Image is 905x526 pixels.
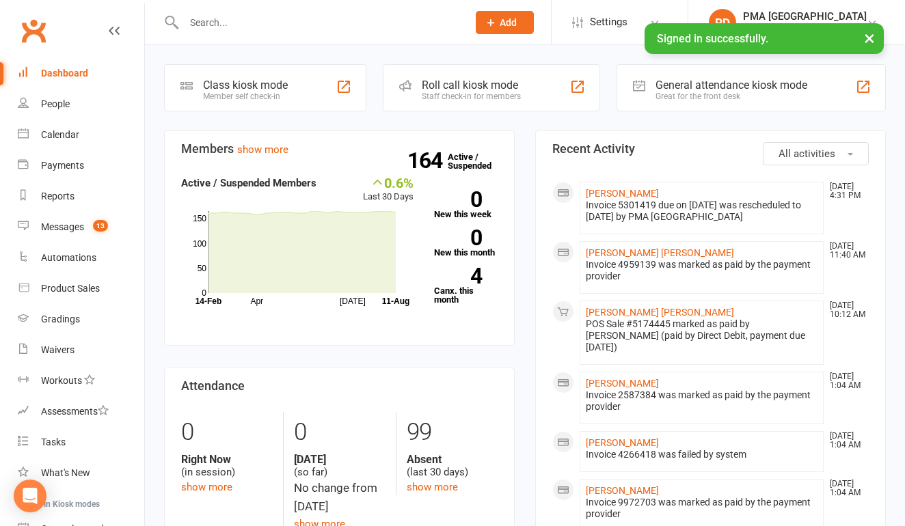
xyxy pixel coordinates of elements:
strong: [DATE] [294,453,385,466]
span: All activities [779,148,835,160]
div: Invoice 4266418 was failed by system [586,449,818,460]
button: All activities [763,142,869,165]
time: [DATE] 1:04 AM [823,372,868,390]
a: show more [237,143,288,156]
a: Waivers [18,335,144,365]
div: POS Sale #5174445 marked as paid by [PERSON_NAME] (paid by Direct Debit, payment due [DATE]) [586,318,818,353]
a: [PERSON_NAME] [PERSON_NAME] [586,247,734,258]
h3: Attendance [181,379,498,393]
div: Member self check-in [203,92,288,101]
div: PMA [GEOGRAPHIC_DATA] [743,10,867,23]
div: Tasks [41,437,66,447]
a: Tasks [18,427,144,458]
a: [PERSON_NAME] [586,437,659,448]
a: Clubworx [16,14,51,48]
div: Invoice 4959139 was marked as paid by the payment provider [586,259,818,282]
div: Roll call kiosk mode [422,79,521,92]
a: show more [407,481,458,493]
a: Reports [18,181,144,212]
time: [DATE] 1:04 AM [823,480,868,497]
div: Workouts [41,375,82,386]
div: Reports [41,191,75,202]
strong: Right Now [181,453,273,466]
a: What's New [18,458,144,488]
a: Automations [18,243,144,273]
div: Messages [41,221,84,232]
div: Dashboard [41,68,88,79]
a: show more [181,481,232,493]
div: Invoice 5301419 due on [DATE] was rescheduled to [DATE] by PMA [GEOGRAPHIC_DATA] [586,199,818,223]
strong: Absent [407,453,498,466]
div: Waivers [41,344,75,355]
div: What's New [41,467,90,478]
a: Product Sales [18,273,144,304]
div: 0 [181,412,273,453]
a: Messages 13 [18,212,144,243]
a: Gradings [18,304,144,335]
a: Calendar [18,120,144,150]
div: Gradings [41,314,80,324]
a: Assessments [18,396,144,427]
a: 4Canx. this month [434,268,498,304]
span: Signed in successfully. [657,32,768,45]
div: 0 [294,412,385,453]
div: (so far) [294,453,385,479]
a: [PERSON_NAME] [586,485,659,496]
strong: 0 [434,189,482,210]
a: People [18,89,144,120]
div: Automations [41,252,96,263]
input: Search... [180,13,458,32]
a: 0New this week [434,191,498,219]
div: Last 30 Days [363,175,414,204]
div: 99 [407,412,498,453]
button: × [857,23,882,53]
span: Settings [590,7,627,38]
div: No change from [DATE] [294,479,385,516]
span: Add [500,17,517,28]
time: [DATE] 11:40 AM [823,242,868,260]
time: [DATE] 4:31 PM [823,182,868,200]
a: 0New this month [434,230,498,257]
div: Class kiosk mode [203,79,288,92]
a: [PERSON_NAME] [586,188,659,199]
div: PD [709,9,736,36]
div: Product Sales [41,283,100,294]
div: (last 30 days) [407,453,498,479]
h3: Recent Activity [552,142,869,156]
time: [DATE] 1:04 AM [823,432,868,449]
div: Open Intercom Messenger [14,480,46,512]
div: Premier Martial Arts [743,23,867,35]
div: Invoice 9972703 was marked as paid by the payment provider [586,497,818,520]
a: Dashboard [18,58,144,89]
time: [DATE] 10:12 AM [823,301,868,319]
div: People [41,98,70,109]
div: Invoice 2587384 was marked as paid by the payment provider [586,389,818,413]
a: 164Active / Suspended [448,142,508,180]
div: Calendar [41,129,79,140]
span: 13 [93,220,108,232]
strong: Active / Suspended Members [181,177,316,189]
strong: 4 [434,266,482,286]
div: Assessments [41,406,109,417]
div: (in session) [181,453,273,479]
div: Staff check-in for members [422,92,521,101]
a: [PERSON_NAME] [586,378,659,389]
strong: 164 [407,150,448,171]
button: Add [476,11,534,34]
a: [PERSON_NAME] [PERSON_NAME] [586,307,734,318]
h3: Members [181,142,498,156]
div: Payments [41,160,84,171]
a: Payments [18,150,144,181]
div: 0.6% [363,175,414,190]
div: General attendance kiosk mode [656,79,807,92]
div: Great for the front desk [656,92,807,101]
strong: 0 [434,227,482,248]
a: Workouts [18,365,144,396]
